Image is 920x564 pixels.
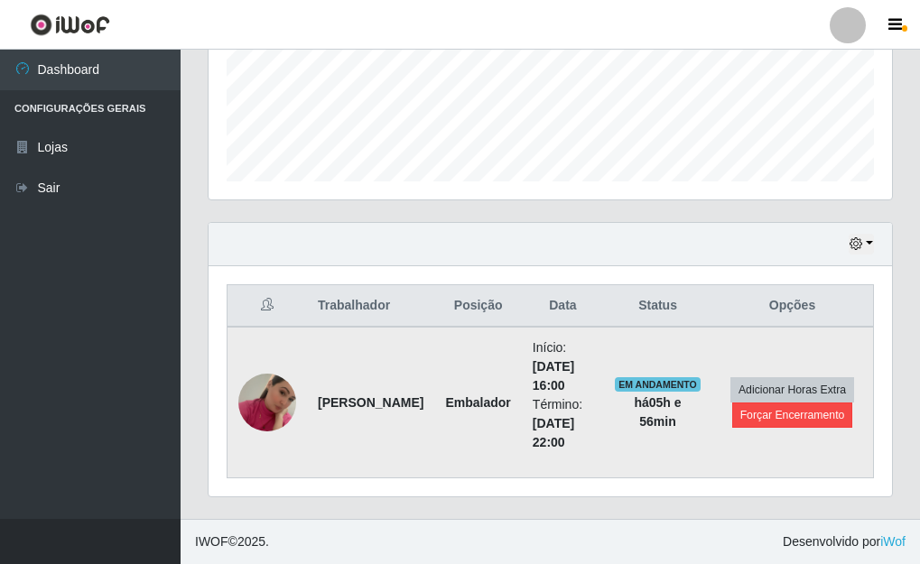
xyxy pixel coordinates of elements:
th: Posição [434,285,521,328]
th: Trabalhador [307,285,434,328]
li: Início: [533,338,593,395]
th: Opções [711,285,874,328]
time: [DATE] 16:00 [533,359,574,393]
button: Forçar Encerramento [732,402,853,428]
span: Desenvolvido por [783,532,906,551]
img: CoreUI Logo [30,14,110,36]
time: [DATE] 22:00 [533,416,574,449]
a: iWof [880,534,906,549]
th: Status [604,285,711,328]
li: Término: [533,395,593,452]
span: © 2025 . [195,532,269,551]
strong: [PERSON_NAME] [318,395,423,410]
th: Data [522,285,604,328]
button: Adicionar Horas Extra [730,377,854,402]
img: 1741890042510.jpeg [238,351,296,454]
span: IWOF [195,534,228,549]
strong: Embalador [445,395,510,410]
span: EM ANDAMENTO [615,377,701,392]
strong: há 05 h e 56 min [634,395,681,429]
